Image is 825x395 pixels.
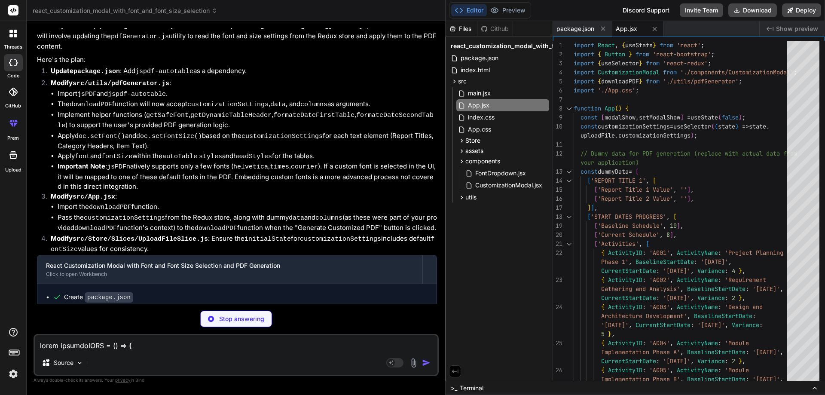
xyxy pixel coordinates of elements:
code: customizationSettings [187,101,269,108]
span: [ [636,168,639,175]
span: , [673,195,677,202]
span: : [752,312,756,320]
code: courier [291,163,318,171]
code: downloadPDF [70,101,112,108]
span: from [663,68,677,76]
span: { [601,276,605,284]
code: jsPDF [77,91,97,98]
span: : [718,276,721,284]
div: 6 [553,86,562,95]
div: 9 [553,113,562,122]
p: Certainly! I can help you integrate font family and font size into your PDF generation logic usin... [37,21,437,52]
div: 22 [553,248,562,257]
div: 3 [553,59,562,68]
li: Apply and based on the for each text element (Report Titles, Category Headers, Item Text). [58,131,437,151]
span: , [742,294,746,302]
code: helvetica [233,163,268,171]
li: : natively supports only a few fonts ( , , ). If a custom font is selected in the UI, it will be ... [58,162,437,192]
span: ActivityID [608,276,642,284]
code: fontSize [101,153,132,160]
span: const [581,113,598,121]
span: index.css [467,112,495,122]
button: Editor [451,4,487,16]
span: utils [465,193,477,202]
div: Click to collapse the range. [563,104,574,113]
span: , [691,294,694,302]
span: components [465,157,500,165]
span: ) [691,132,694,139]
span: '[DATE]' [663,267,691,275]
span: FontDropdown.jsx [474,168,527,178]
code: downloadPDF [195,225,237,232]
code: customizationSettings [241,133,323,140]
li: Implement helper functions ( , , , ) to support the user's provided PDF generation logic. [58,110,437,131]
code: data [270,101,286,108]
span: 'START DATES PROGRESS' [591,213,666,220]
div: 5 [553,77,562,86]
span: } [629,50,632,58]
li: Import the function. [58,202,437,213]
span: package.json [460,53,499,63]
span: src [458,77,467,86]
img: Pick Models [76,359,83,367]
span: '[DATE]' [663,294,691,302]
span: { [598,50,601,58]
span: { [598,59,601,67]
span: ] [587,204,591,211]
strong: Modify [51,234,208,242]
span: { [622,41,625,49]
span: 'Report Title 2 Value' [598,195,673,202]
span: , [673,231,677,239]
div: Click to collapse the range. [563,167,574,176]
span: ; [711,50,715,58]
div: 16 [553,194,562,203]
button: Invite Team [680,3,723,17]
div: Click to open Workbench [46,271,414,278]
span: [ [587,213,591,220]
span: , [670,276,673,284]
li: : [44,78,437,192]
span: function [574,104,601,112]
span: ActivityName [677,276,718,284]
span: 'Design and [725,303,763,311]
span: customizationSettings [618,132,691,139]
div: 14 [553,176,562,185]
span: ; [636,86,639,94]
span: 'REPORT TITLE 1' [591,177,646,184]
label: Upload [5,166,21,174]
span: ) [618,104,622,112]
span: react_customization_modal_with_font_and_font_size_selection [451,42,638,50]
code: getDynamicTableHeader [190,112,272,119]
span: , [691,267,694,275]
p: Stop answering [219,315,264,323]
span: useSelector [673,122,711,130]
span: , [646,177,649,184]
span: , [680,222,684,230]
span: 'A003' [649,303,670,311]
span: 'A002' [649,276,670,284]
code: times [270,163,289,171]
code: getSafeFont [146,112,189,119]
li: : Ensure the for includes default values for consistency. [44,234,437,255]
span: [ [594,240,598,248]
li: The function will now accept , , and as arguments. [58,99,437,110]
div: 17 [553,203,562,212]
span: Variance [697,294,725,302]
div: 2 [553,50,562,59]
code: customizationSettings [84,214,165,222]
div: 21 [553,239,562,248]
label: prem [7,135,19,142]
span: . [766,122,770,130]
strong: Update [51,67,120,75]
span: state [749,122,766,130]
span: index.html [460,65,491,75]
span: [ [601,113,605,121]
span: BaselineStartDate [636,258,694,266]
span: App.css [467,124,492,135]
span: : [656,294,660,302]
span: } [739,294,742,302]
span: , [629,258,632,266]
span: your application) [581,159,639,166]
span: import [574,68,594,76]
span: 'react-bootstrap' [653,50,711,58]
